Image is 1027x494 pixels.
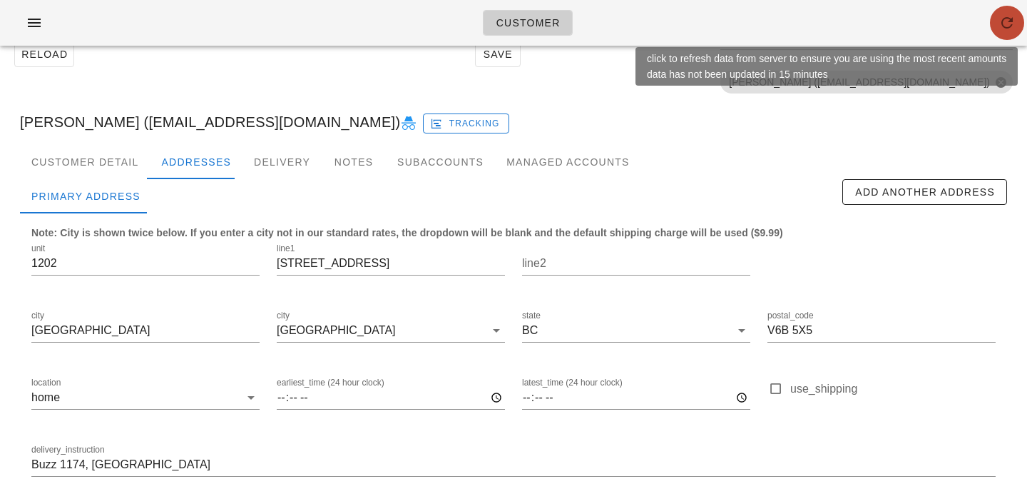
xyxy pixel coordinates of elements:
div: city[GEOGRAPHIC_DATA] [277,319,505,342]
label: unit [31,243,45,254]
label: state [522,311,541,321]
span: Reload [21,49,68,60]
div: home [31,391,60,404]
label: location [31,378,61,388]
b: Note: City is shown twice below. If you enter a city not in our standard rates, the dropdown will... [31,227,783,238]
span: Tracking [433,117,500,130]
a: Tracking [423,111,509,133]
span: Add Another Address [854,186,995,198]
button: Reload [14,41,74,67]
button: Add Another Address [842,179,1007,205]
div: Primary Address [20,179,152,213]
div: Notes [322,145,386,179]
span: Customer [495,17,560,29]
div: Delivery [242,145,322,179]
div: [GEOGRAPHIC_DATA] [277,324,396,337]
label: latest_time (24 hour clock) [522,378,623,388]
label: city [277,311,290,321]
label: earliest_time (24 hour clock) [277,378,384,388]
button: Tracking [423,114,509,133]
div: Customer Detail [20,145,150,179]
label: postal_code [767,311,814,321]
label: delivery_instruction [31,445,105,455]
label: line1 [277,243,295,254]
div: Subaccounts [386,145,495,179]
button: Close [994,76,1007,89]
div: stateBC [522,319,750,342]
div: locationhome [31,386,260,409]
div: Addresses [150,145,242,179]
a: Customer [483,10,572,36]
span: [PERSON_NAME] ([EMAIL_ADDRESS][DOMAIN_NAME]) [729,71,1004,94]
label: city [31,311,44,321]
span: Save [481,49,514,60]
div: Managed Accounts [495,145,640,179]
button: Save [475,41,521,67]
div: [PERSON_NAME] ([EMAIL_ADDRESS][DOMAIN_NAME]) [9,99,1018,145]
div: BC [522,324,538,337]
label: use_shipping [790,382,996,396]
